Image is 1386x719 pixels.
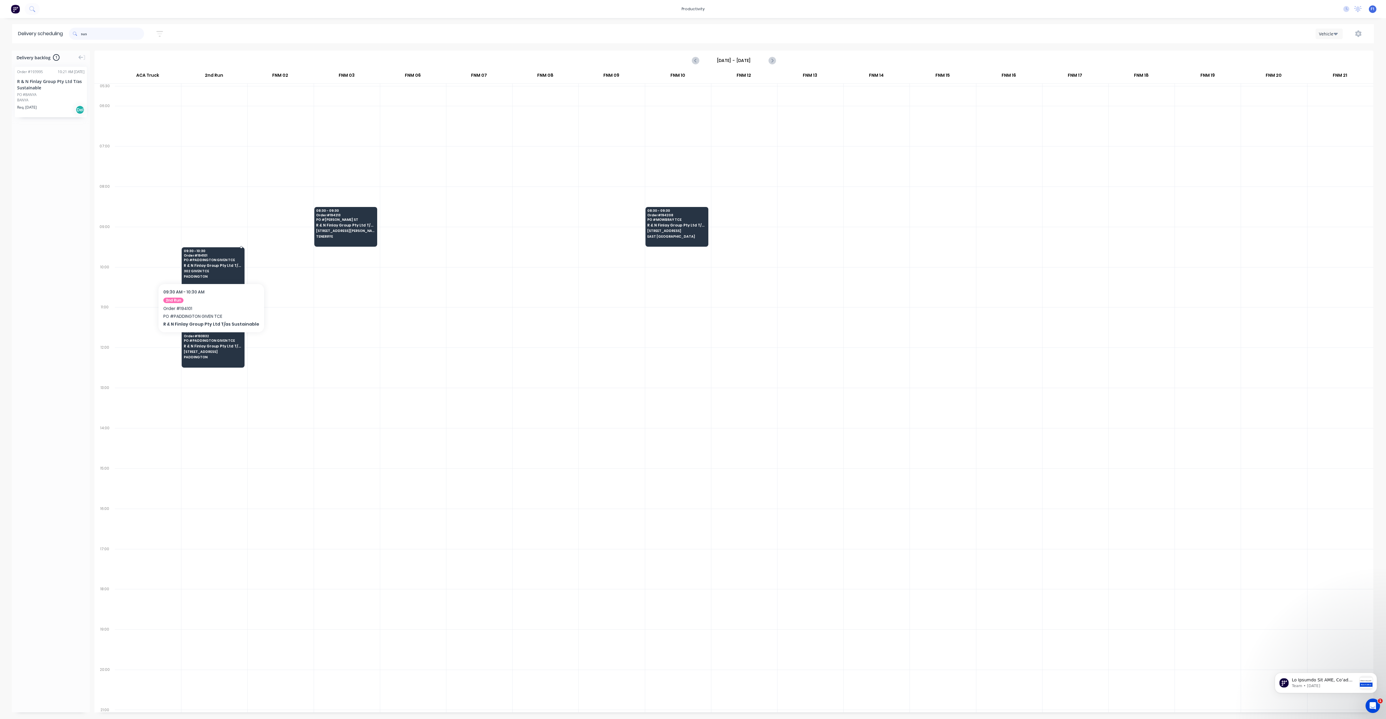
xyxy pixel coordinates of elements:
[17,97,85,103] div: BANYA
[12,24,69,43] div: Delivery scheduling
[316,213,374,217] span: Order # 194213
[316,209,374,212] span: 08:30 - 09:30
[184,254,242,257] span: Order # 194101
[647,229,706,233] span: [STREET_ADDRESS]
[1307,70,1373,83] div: FNM 21
[26,17,90,363] span: Lo Ipsumdo Sit AME, Co’ad elitse doe temp incididu utlabor etdolorem al enim admi veniamqu nos ex...
[647,218,706,221] span: PO # MOWBRAY TCE
[94,304,115,344] div: 11:00
[184,334,242,338] span: Order # 193832
[94,666,115,706] div: 20:00
[316,229,374,233] span: [STREET_ADDRESS][PERSON_NAME]
[512,70,578,83] div: FNM 08
[1266,661,1386,703] iframe: Intercom notifications message
[17,105,37,110] span: Req. [DATE]
[184,264,242,267] span: R & N Finlay Group Pty Ltd T/as Sustainable
[184,249,242,253] span: 09:30 - 10:30
[181,70,247,83] div: 2nd Run
[11,5,20,14] img: Factory
[679,5,708,14] div: productivity
[26,23,91,28] p: Message from Team, sent 1w ago
[75,105,85,114] div: Del
[247,70,313,83] div: FNM 02
[94,183,115,223] div: 08:00
[1378,699,1383,703] span: 1
[94,465,115,505] div: 15:00
[1366,699,1380,713] iframe: Intercom live chat
[17,69,43,75] div: Order # 193995
[1042,70,1108,83] div: FNM 17
[647,235,706,238] span: EAST [GEOGRAPHIC_DATA]
[1316,29,1343,39] button: Vehicle
[184,269,242,273] span: 302 GIVEN TCE
[94,626,115,666] div: 19:00
[81,28,144,40] input: Search for orders
[94,82,115,102] div: 05:30
[94,384,115,424] div: 13:00
[843,70,909,83] div: FNM 14
[1108,70,1174,83] div: FNM 18
[58,69,85,75] div: 10:21 AM [DATE]
[446,70,512,83] div: FNM 07
[184,275,242,278] span: PADDINGTON
[17,54,51,61] span: Delivery backlog
[316,218,374,221] span: PO # [PERSON_NAME] ST
[313,70,379,83] div: FNM 03
[316,223,374,227] span: R & N Finlay Group Pty Ltd T/as Sustainable
[184,344,242,348] span: R & N Finlay Group Pty Ltd T/as Sustainable
[17,78,85,91] div: R & N Finlay Group Pty Ltd T/as Sustainable
[647,209,706,212] span: 08:30 - 09:30
[711,70,777,83] div: FNM 12
[647,223,706,227] span: R & N Finlay Group Pty Ltd T/as Sustainable
[94,223,115,264] div: 09:00
[115,70,181,83] div: ACA Truck
[1319,31,1336,37] div: Vehicle
[647,213,706,217] span: Order # 194208
[976,70,1042,83] div: FNM 16
[184,350,242,353] span: [STREET_ADDRESS]
[94,102,115,143] div: 06:00
[94,706,115,714] div: 21:00
[94,424,115,465] div: 14:00
[184,258,242,262] span: PO # PADDINGTON GIVEN TCE
[184,329,242,333] span: 11:30 - 12:30
[777,70,843,83] div: FNM 13
[910,70,975,83] div: FNM 15
[94,143,115,183] div: 07:00
[1175,70,1240,83] div: FNM 19
[1241,70,1307,83] div: FNM 20
[17,92,36,97] div: PO #BANYA
[53,54,60,61] span: 1
[94,344,115,384] div: 12:00
[94,545,115,586] div: 17:00
[380,70,446,83] div: FNM 06
[184,339,242,342] span: PO # PADDINGTON GIVEN TCE
[94,264,115,304] div: 10:00
[645,70,710,83] div: FNM 10
[316,235,374,238] span: TENERIFFE
[184,355,242,359] span: PADDINGTON
[94,505,115,545] div: 16:00
[578,70,644,83] div: FNM 09
[1371,6,1375,12] span: F1
[94,585,115,626] div: 18:00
